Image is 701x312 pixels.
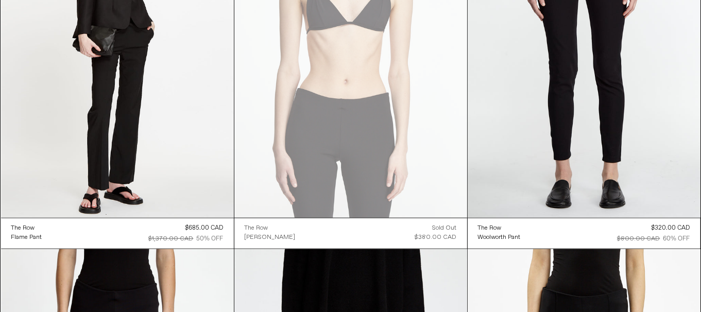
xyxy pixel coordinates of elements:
a: [PERSON_NAME] [245,233,296,242]
div: 50% OFF [197,234,224,244]
a: The Row [11,223,42,233]
div: The Row [245,224,268,233]
a: The Row [478,223,521,233]
div: Sold out [433,223,457,233]
a: Flame Pant [11,233,42,242]
div: $320.00 CAD [652,223,690,233]
div: 60% OFF [663,234,690,244]
a: The Row [245,223,296,233]
div: The Row [11,224,35,233]
div: $685.00 CAD [185,223,224,233]
div: $380.00 CAD [415,233,457,242]
div: $800.00 CAD [618,234,660,244]
div: The Row [478,224,502,233]
div: $1,370.00 CAD [149,234,194,244]
a: Woolworth Pant [478,233,521,242]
